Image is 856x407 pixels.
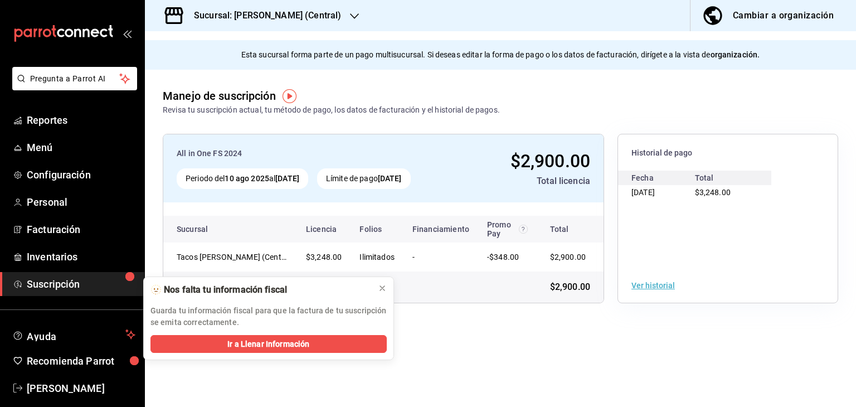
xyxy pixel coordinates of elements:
span: Configuración [27,167,135,182]
span: Menú [27,140,135,155]
th: Total [537,216,604,243]
span: Inventarios [27,249,135,264]
span: Facturación [27,222,135,237]
div: Total licencia [465,175,590,188]
svg: Recibe un descuento en el costo de tu membresía al cubrir 80% de tus transacciones realizadas con... [519,225,528,234]
span: Ayuda [27,328,121,341]
span: $2,900.00 [550,253,586,261]
div: Total [695,171,758,185]
h3: Sucursal: [PERSON_NAME] (Central) [185,9,341,22]
strong: [DATE] [275,174,299,183]
span: $3,248.00 [306,253,342,261]
span: $2,900.00 [510,151,590,172]
span: Personal [27,195,135,210]
strong: organización. [711,50,760,59]
span: Historial de pago [631,148,824,158]
img: Tooltip marker [283,89,296,103]
strong: [DATE] [378,174,402,183]
div: Esta sucursal forma parte de un pago multisucursal. Si deseas editar la forma de pago o los datos... [145,40,856,70]
div: Revisa tu suscripción actual, tu método de pago, los datos de facturación y el historial de pagos. [163,104,500,116]
div: Fecha [631,171,695,185]
span: Recomienda Parrot [27,353,135,369]
span: $2,900.00 [550,280,590,294]
a: Pregunta a Parrot AI [8,81,137,93]
div: Cambiar a organización [733,8,834,23]
th: Folios [351,216,403,243]
div: Tacos Don Pedro (Central) [177,251,288,263]
div: Periodo del al [177,168,308,189]
span: -$348.00 [487,253,519,261]
span: $3,248.00 [695,188,731,197]
div: Manejo de suscripción [163,88,276,104]
span: Pregunta a Parrot AI [30,73,120,85]
div: Límite de pago [317,168,411,189]
button: Ir a Llenar Información [150,335,387,353]
span: [PERSON_NAME] [27,381,135,396]
div: Sucursal [177,225,238,234]
span: Ir a Llenar Información [227,338,309,350]
p: Guarda tu información fiscal para que la factura de tu suscripción se emita correctamente. [150,305,387,328]
div: Promo Pay [487,220,528,238]
button: Ver historial [631,282,675,289]
td: Ilimitados [351,243,403,272]
strong: 10 ago 2025 [225,174,269,183]
th: Licencia [297,216,351,243]
span: Suscripción [27,277,135,292]
div: Tacos [PERSON_NAME] (Central) [177,251,288,263]
button: open_drawer_menu [123,29,132,38]
span: Reportes [27,113,135,128]
td: - [403,243,478,272]
div: [DATE] [631,185,695,200]
div: All in One FS 2024 [177,148,456,159]
th: Financiamiento [403,216,478,243]
button: Pregunta a Parrot AI [12,67,137,90]
div: 🫥 Nos falta tu información fiscal [150,284,369,296]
